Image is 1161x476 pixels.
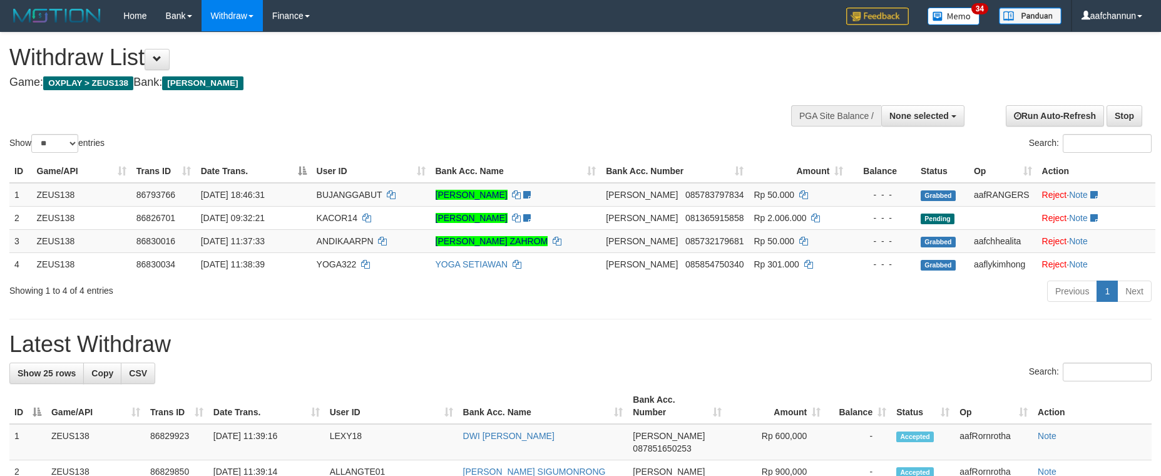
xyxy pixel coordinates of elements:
[633,443,691,453] span: Copy 087851650253 to clipboard
[9,206,32,229] td: 2
[969,183,1037,207] td: aafRANGERS
[136,213,175,223] span: 86826701
[9,388,46,424] th: ID: activate to sort column descending
[1037,160,1155,183] th: Action
[685,259,744,269] span: Copy 085854750340 to clipboard
[9,252,32,276] td: 4
[1069,259,1088,269] a: Note
[208,388,325,424] th: Date Trans.: activate to sort column ascending
[317,213,357,223] span: KACOR14
[853,189,911,201] div: - - -
[43,76,133,90] span: OXPLAY > ZEUS138
[32,206,131,229] td: ZEUS138
[921,237,956,247] span: Grabbed
[1033,388,1152,424] th: Action
[1037,252,1155,276] td: ·
[436,236,548,246] a: [PERSON_NAME] ZAHROM
[1038,431,1056,441] a: Note
[754,213,806,223] span: Rp 2.006.000
[436,259,508,269] a: YOGA SETIAWAN
[431,160,601,183] th: Bank Acc. Name: activate to sort column ascending
[131,160,196,183] th: Trans ID: activate to sort column ascending
[9,424,46,460] td: 1
[606,259,678,269] span: [PERSON_NAME]
[162,76,243,90] span: [PERSON_NAME]
[969,229,1037,252] td: aafchhealita
[463,431,555,441] a: DWI [PERSON_NAME]
[145,388,208,424] th: Trans ID: activate to sort column ascending
[853,212,911,224] div: - - -
[32,252,131,276] td: ZEUS138
[1037,206,1155,229] td: ·
[9,76,762,89] h4: Game: Bank:
[954,388,1033,424] th: Op: activate to sort column ascending
[1042,213,1067,223] a: Reject
[1069,190,1088,200] a: Note
[9,160,32,183] th: ID
[606,236,678,246] span: [PERSON_NAME]
[1042,259,1067,269] a: Reject
[1063,134,1152,153] input: Search:
[208,424,325,460] td: [DATE] 11:39:16
[1037,183,1155,207] td: ·
[83,363,121,384] a: Copy
[1006,105,1104,127] a: Run Auto-Refresh
[436,190,508,200] a: [PERSON_NAME]
[1117,281,1152,302] a: Next
[458,388,628,424] th: Bank Acc. Name: activate to sort column ascending
[136,236,175,246] span: 86830016
[826,388,891,424] th: Balance: activate to sort column ascending
[9,332,1152,357] h1: Latest Withdraw
[121,363,155,384] a: CSV
[853,258,911,271] div: - - -
[1042,236,1067,246] a: Reject
[916,160,969,183] th: Status
[1107,105,1142,127] a: Stop
[18,368,76,378] span: Show 25 rows
[921,214,954,224] span: Pending
[954,424,1033,460] td: aafRornrotha
[1029,363,1152,381] label: Search:
[685,190,744,200] span: Copy 085783797834 to clipboard
[921,260,956,271] span: Grabbed
[889,111,949,121] span: None selected
[436,213,508,223] a: [PERSON_NAME]
[46,424,145,460] td: ZEUS138
[129,368,147,378] span: CSV
[826,424,891,460] td: -
[9,229,32,252] td: 3
[312,160,431,183] th: User ID: activate to sort column ascending
[1047,281,1097,302] a: Previous
[685,236,744,246] span: Copy 085732179681 to clipboard
[9,363,84,384] a: Show 25 rows
[325,388,458,424] th: User ID: activate to sort column ascending
[727,424,826,460] td: Rp 600,000
[749,160,848,183] th: Amount: activate to sort column ascending
[136,259,175,269] span: 86830034
[1029,134,1152,153] label: Search:
[754,190,794,200] span: Rp 50.000
[633,431,705,441] span: [PERSON_NAME]
[9,183,32,207] td: 1
[9,6,105,25] img: MOTION_logo.png
[727,388,826,424] th: Amount: activate to sort column ascending
[921,190,956,201] span: Grabbed
[91,368,113,378] span: Copy
[317,236,374,246] span: ANDIKAARPN
[628,388,727,424] th: Bank Acc. Number: activate to sort column ascending
[754,236,794,246] span: Rp 50.000
[846,8,909,25] img: Feedback.jpg
[145,424,208,460] td: 86829923
[9,45,762,70] h1: Withdraw List
[201,236,265,246] span: [DATE] 11:37:33
[1069,213,1088,223] a: Note
[606,190,678,200] span: [PERSON_NAME]
[896,432,934,442] span: Accepted
[1069,236,1088,246] a: Note
[317,259,357,269] span: YOGA322
[969,160,1037,183] th: Op: activate to sort column ascending
[853,235,911,247] div: - - -
[201,259,265,269] span: [DATE] 11:38:39
[201,190,265,200] span: [DATE] 18:46:31
[46,388,145,424] th: Game/API: activate to sort column ascending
